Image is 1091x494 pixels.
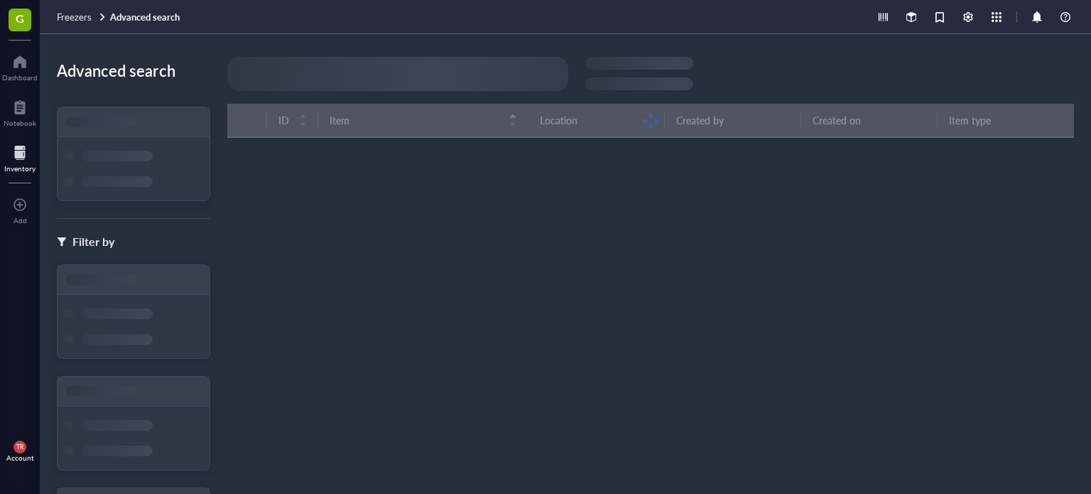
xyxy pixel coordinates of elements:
a: Freezers [57,11,107,23]
span: G [16,9,24,27]
span: Freezers [57,10,92,23]
a: Notebook [4,96,36,127]
div: Notebook [4,119,36,127]
a: Dashboard [2,50,38,82]
div: Dashboard [2,73,38,82]
span: TR [16,444,23,451]
div: Advanced search [57,57,210,84]
div: Account [6,453,34,462]
div: Add [13,216,27,225]
div: Inventory [4,164,36,173]
a: Advanced search [110,11,183,23]
div: Filter by [72,232,114,251]
a: Inventory [4,141,36,173]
